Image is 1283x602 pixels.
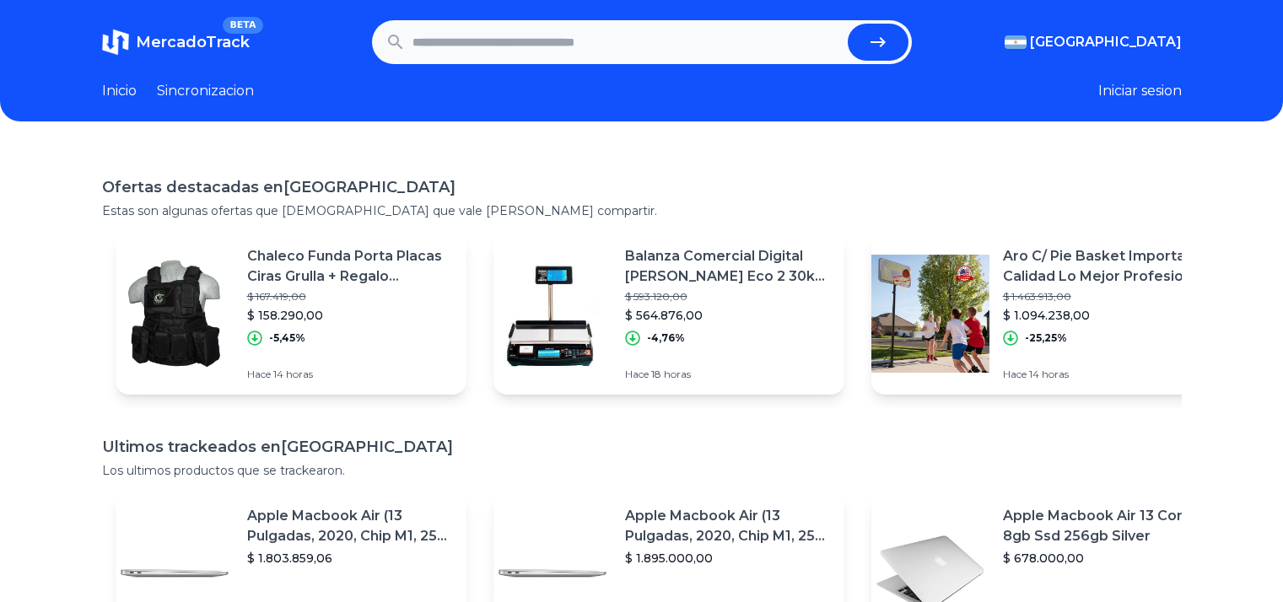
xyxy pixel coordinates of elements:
span: MercadoTrack [136,33,250,51]
img: Featured image [116,255,234,373]
p: $ 1.463.913,00 [1003,290,1209,304]
span: [GEOGRAPHIC_DATA] [1030,32,1182,52]
p: Hace 14 horas [1003,368,1209,381]
p: $ 1.895.000,00 [625,550,831,567]
p: Apple Macbook Air 13 Core I5 8gb Ssd 256gb Silver [1003,506,1209,546]
p: Chaleco Funda Porta Placas Ciras Grulla + Regalo (camelbak) [247,246,453,287]
a: Inicio [102,81,137,101]
span: BETA [223,17,262,34]
p: $ 593.120,00 [625,290,831,304]
p: $ 1.803.859,06 [247,550,453,567]
p: Balanza Comercial Digital [PERSON_NAME] Eco 2 30kg Con Mástil 110v/240v Negro 395 mm X 250 mm [625,246,831,287]
button: Iniciar sesion [1098,81,1182,101]
p: Hace 14 horas [247,368,453,381]
p: $ 564.876,00 [625,307,831,324]
img: Argentina [1005,35,1027,49]
h1: Ultimos trackeados en [GEOGRAPHIC_DATA] [102,435,1182,459]
img: Featured image [493,255,612,373]
a: Featured imageAro C/ Pie Basket Importado Calidad Lo Mejor Profesional Nba$ 1.463.913,00$ 1.094.2... [871,233,1222,395]
p: -4,76% [647,331,685,345]
p: Apple Macbook Air (13 Pulgadas, 2020, Chip M1, 256 Gb De Ssd, 8 Gb De Ram) - Plata [247,506,453,546]
p: -5,45% [269,331,305,345]
h1: Ofertas destacadas en [GEOGRAPHIC_DATA] [102,175,1182,199]
a: Featured imageBalanza Comercial Digital [PERSON_NAME] Eco 2 30kg Con Mástil 110v/240v Negro 395 m... [493,233,844,395]
p: Estas son algunas ofertas que [DEMOGRAPHIC_DATA] que vale [PERSON_NAME] compartir. [102,202,1182,219]
p: Los ultimos productos que se trackearon. [102,462,1182,479]
a: MercadoTrackBETA [102,29,250,56]
p: -25,25% [1025,331,1067,345]
p: Aro C/ Pie Basket Importado Calidad Lo Mejor Profesional Nba [1003,246,1209,287]
p: $ 158.290,00 [247,307,453,324]
a: Featured imageChaleco Funda Porta Placas Ciras Grulla + Regalo (camelbak)$ 167.419,00$ 158.290,00... [116,233,466,395]
button: [GEOGRAPHIC_DATA] [1005,32,1182,52]
a: Sincronizacion [157,81,254,101]
p: $ 1.094.238,00 [1003,307,1209,324]
p: $ 678.000,00 [1003,550,1209,567]
img: MercadoTrack [102,29,129,56]
p: Hace 18 horas [625,368,831,381]
p: $ 167.419,00 [247,290,453,304]
img: Featured image [871,255,989,373]
p: Apple Macbook Air (13 Pulgadas, 2020, Chip M1, 256 Gb De Ssd, 8 Gb De Ram) - Plata [625,506,831,546]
